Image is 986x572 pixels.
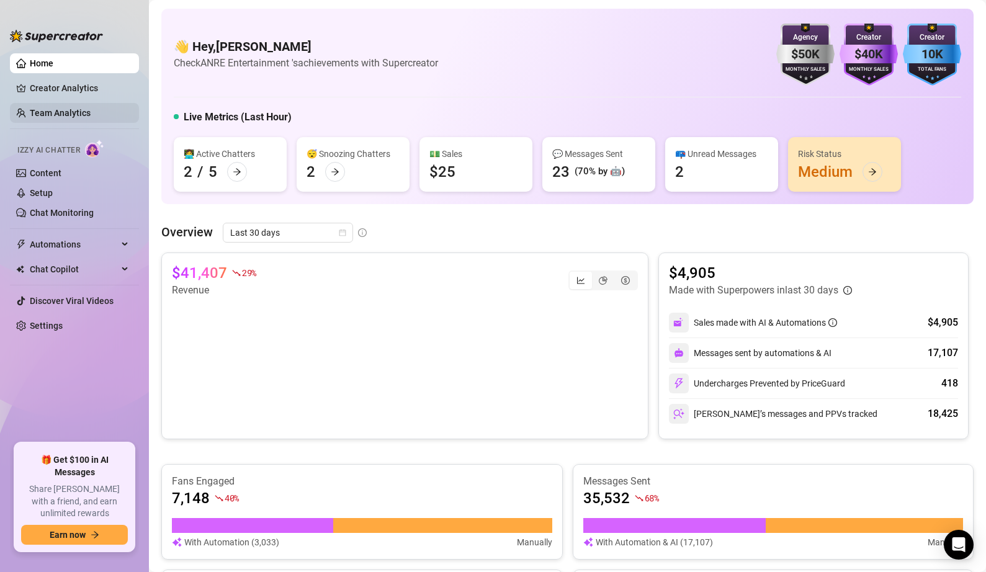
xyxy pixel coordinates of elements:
[172,535,182,549] img: svg%3e
[635,494,643,503] span: fall
[215,494,223,503] span: fall
[583,488,630,508] article: 35,532
[868,168,877,176] span: arrow-right
[30,78,129,98] a: Creator Analytics
[669,404,877,424] div: [PERSON_NAME]’s messages and PPVs tracked
[30,108,91,118] a: Team Analytics
[429,162,455,182] div: $25
[843,286,852,295] span: info-circle
[596,535,713,549] article: With Automation & AI (17,107)
[552,147,645,161] div: 💬 Messages Sent
[576,276,585,285] span: line-chart
[776,45,835,64] div: $50K
[232,269,241,277] span: fall
[673,408,684,419] img: svg%3e
[184,147,277,161] div: 👩‍💻 Active Chatters
[339,229,346,236] span: calendar
[331,168,339,176] span: arrow-right
[675,147,768,161] div: 📪 Unread Messages
[840,32,898,43] div: Creator
[669,343,831,363] div: Messages sent by automations & AI
[840,45,898,64] div: $40K
[307,147,400,161] div: 😴 Snoozing Chatters
[776,66,835,74] div: Monthly Sales
[673,317,684,328] img: svg%3e
[172,263,227,283] article: $41,407
[21,483,128,520] span: Share [PERSON_NAME] with a friend, and earn unlimited rewards
[16,265,24,274] img: Chat Copilot
[669,283,838,298] article: Made with Superpowers in last 30 days
[928,346,958,360] div: 17,107
[225,492,239,504] span: 40 %
[941,376,958,391] div: 418
[30,321,63,331] a: Settings
[30,188,53,198] a: Setup
[242,267,256,279] span: 29 %
[21,525,128,545] button: Earn nowarrow-right
[828,318,837,327] span: info-circle
[928,315,958,330] div: $4,905
[184,162,192,182] div: 2
[85,140,104,158] img: AI Chatter
[575,164,625,179] div: (70% by 🤖)
[621,276,630,285] span: dollar-circle
[21,454,128,478] span: 🎁 Get $100 in AI Messages
[172,475,552,488] article: Fans Engaged
[233,168,241,176] span: arrow-right
[17,145,80,156] span: Izzy AI Chatter
[30,208,94,218] a: Chat Monitoring
[429,147,522,161] div: 💵 Sales
[30,259,118,279] span: Chat Copilot
[669,373,845,393] div: Undercharges Prevented by PriceGuard
[30,235,118,254] span: Automations
[568,270,638,290] div: segmented control
[230,223,346,242] span: Last 30 days
[172,488,210,508] article: 7,148
[174,38,438,55] h4: 👋 Hey, [PERSON_NAME]
[673,378,684,389] img: svg%3e
[599,276,607,285] span: pie-chart
[928,535,963,549] article: Manually
[669,263,852,283] article: $4,905
[840,24,898,86] img: purple-badge-B9DA21FR.svg
[674,348,684,358] img: svg%3e
[840,66,898,74] div: Monthly Sales
[50,530,86,540] span: Earn now
[30,296,114,306] a: Discover Viral Videos
[776,32,835,43] div: Agency
[552,162,570,182] div: 23
[903,66,961,74] div: Total Fans
[208,162,217,182] div: 5
[903,32,961,43] div: Creator
[91,530,99,539] span: arrow-right
[944,530,974,560] div: Open Intercom Messenger
[307,162,315,182] div: 2
[645,492,659,504] span: 68 %
[10,30,103,42] img: logo-BBDzfeDw.svg
[903,24,961,86] img: blue-badge-DgoSNQY1.svg
[184,110,292,125] h5: Live Metrics (Last Hour)
[30,58,53,68] a: Home
[174,55,438,71] article: Check ANRE Entertainment 's achievements with Supercreator
[184,535,279,549] article: With Automation (3,033)
[694,316,837,329] div: Sales made with AI & Automations
[928,406,958,421] div: 18,425
[358,228,367,237] span: info-circle
[30,168,61,178] a: Content
[583,475,964,488] article: Messages Sent
[675,162,684,182] div: 2
[776,24,835,86] img: silver-badge-roxG0hHS.svg
[517,535,552,549] article: Manually
[161,223,213,241] article: Overview
[172,283,256,298] article: Revenue
[798,147,891,161] div: Risk Status
[903,45,961,64] div: 10K
[583,535,593,549] img: svg%3e
[16,239,26,249] span: thunderbolt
